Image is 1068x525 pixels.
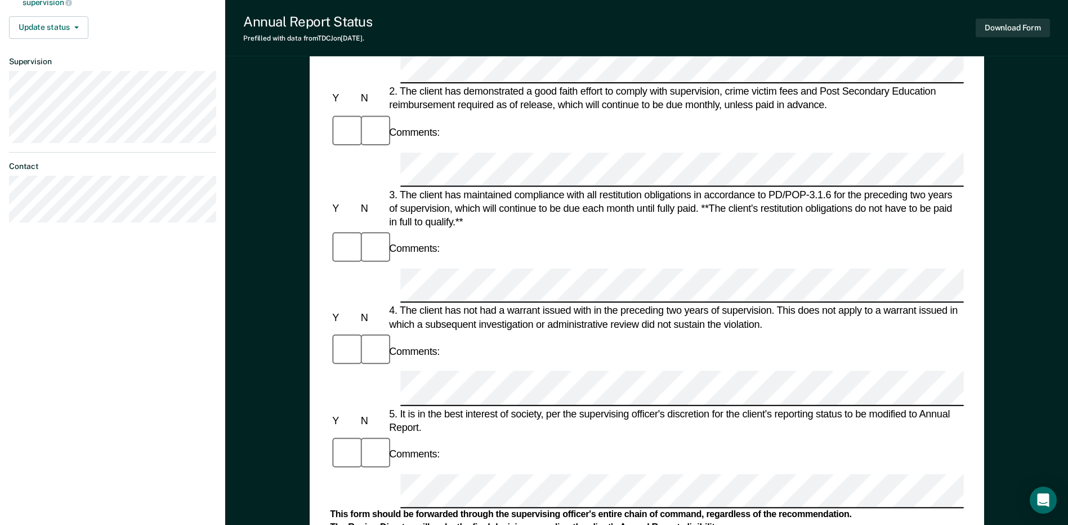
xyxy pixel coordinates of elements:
[1030,487,1057,514] div: Open Intercom Messenger
[330,202,358,215] div: Y
[9,57,216,66] dt: Supervision
[243,34,372,42] div: Prefilled with data from TDCJ on [DATE] .
[243,14,372,30] div: Annual Report Status
[387,345,442,358] div: Comments:
[358,311,386,324] div: N
[330,311,358,324] div: Y
[387,242,442,255] div: Comments:
[387,447,442,461] div: Comments:
[330,413,358,427] div: Y
[387,188,964,229] div: 3. The client has maintained compliance with all restitution obligations in accordance to PD/POP-...
[387,304,964,331] div: 4. The client has not had a warrant issued with in the preceding two years of supervision. This d...
[330,92,358,105] div: Y
[9,16,88,39] button: Update status
[387,407,964,434] div: 5. It is in the best interest of society, per the supervising officer's discretion for the client...
[358,413,386,427] div: N
[358,92,386,105] div: N
[387,126,442,139] div: Comments:
[387,85,964,112] div: 2. The client has demonstrated a good faith effort to comply with supervision, crime victim fees ...
[330,509,963,521] div: This form should be forwarded through the supervising officer's entire chain of command, regardle...
[9,162,216,171] dt: Contact
[976,19,1050,37] button: Download Form
[358,202,386,215] div: N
